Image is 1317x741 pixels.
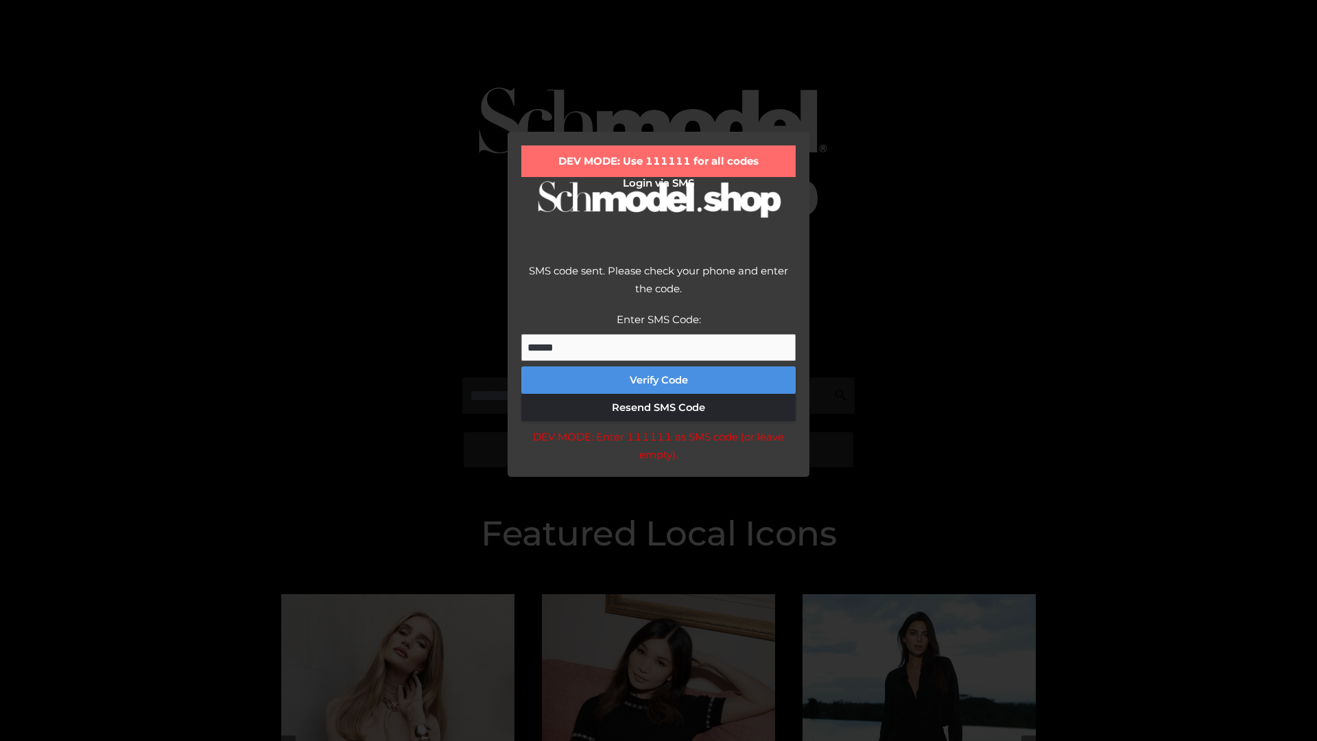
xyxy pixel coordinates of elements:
[521,262,796,311] div: SMS code sent. Please check your phone and enter the code.
[521,366,796,394] button: Verify Code
[521,177,796,189] h2: Login via SMS
[521,394,796,421] button: Resend SMS Code
[521,145,796,177] div: DEV MODE: Use 111111 for all codes
[521,428,796,463] div: DEV MODE: Enter 111111 as SMS code (or leave empty).
[617,313,701,326] label: Enter SMS Code:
